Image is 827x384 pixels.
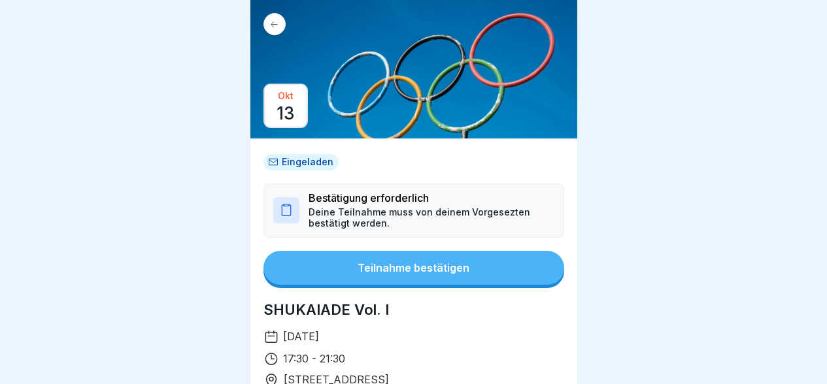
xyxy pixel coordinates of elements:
[309,207,554,229] p: Deine Teilnahme muss von deinem Vorgesezten bestätigt werden.
[278,89,294,103] p: Okt
[263,301,564,319] h1: SHUKAIADE Vol. I
[263,154,339,170] div: Eingeladen
[263,251,564,285] button: Teilnahme bestätigen
[283,353,564,365] p: 17:30 - 21:30
[283,330,564,343] p: [DATE]
[277,104,294,123] p: 13
[358,262,469,274] div: Teilnahme bestätigen
[309,192,554,204] p: Bestätigung erforderlich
